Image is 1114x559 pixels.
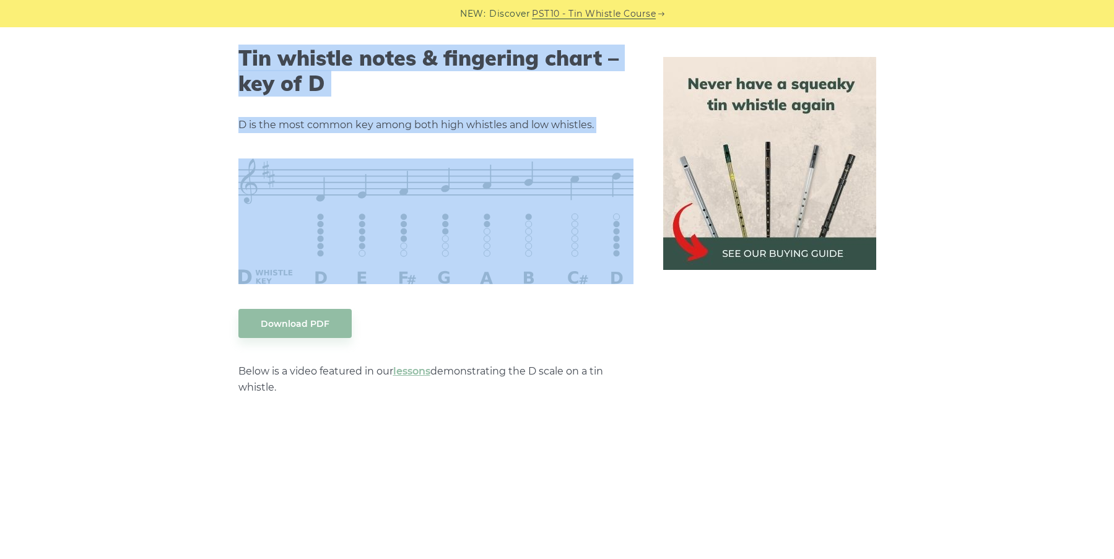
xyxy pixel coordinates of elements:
[238,363,633,396] p: Below is a video featured in our demonstrating the D scale on a tin whistle.
[489,7,530,21] span: Discover
[663,57,876,270] img: tin whistle buying guide
[238,117,633,133] p: D is the most common key among both high whistles and low whistles.
[532,7,656,21] a: PST10 - Tin Whistle Course
[460,7,485,21] span: NEW:
[238,46,633,97] h2: Tin whistle notes & fingering chart – key of D
[393,365,430,377] a: lessons
[238,158,633,284] img: D Whistle Fingering Chart And Notes
[238,309,352,338] a: Download PDF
